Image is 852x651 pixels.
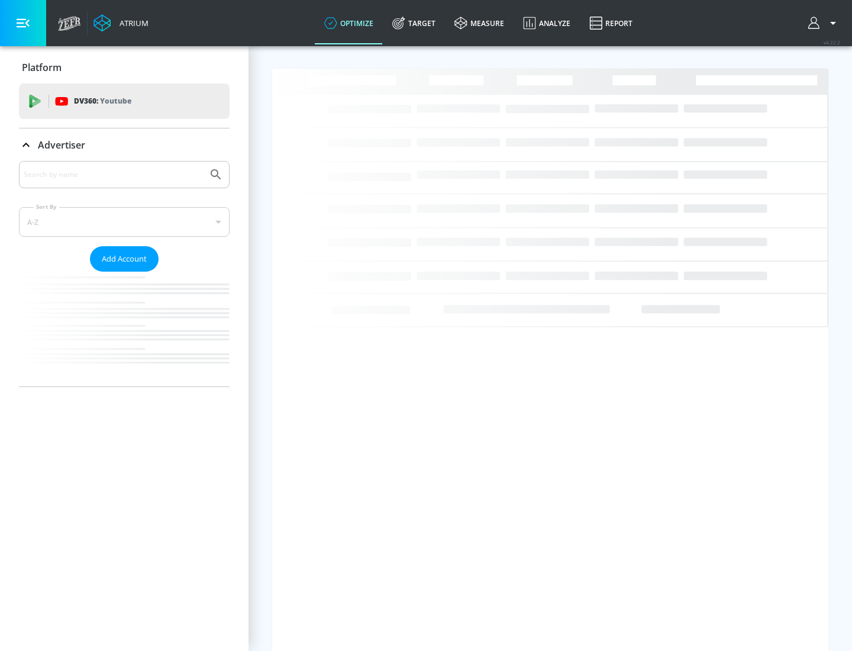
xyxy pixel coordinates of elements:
[90,246,159,272] button: Add Account
[580,2,642,44] a: Report
[22,61,62,74] p: Platform
[445,2,514,44] a: measure
[24,167,203,182] input: Search by name
[34,203,59,211] label: Sort By
[19,128,230,162] div: Advertiser
[19,51,230,84] div: Platform
[102,252,147,266] span: Add Account
[824,39,840,46] span: v 4.22.2
[19,161,230,386] div: Advertiser
[93,14,149,32] a: Atrium
[383,2,445,44] a: Target
[514,2,580,44] a: Analyze
[19,272,230,386] nav: list of Advertiser
[115,18,149,28] div: Atrium
[74,95,131,108] p: DV360:
[315,2,383,44] a: optimize
[19,207,230,237] div: A-Z
[38,138,85,152] p: Advertiser
[100,95,131,107] p: Youtube
[19,83,230,119] div: DV360: Youtube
